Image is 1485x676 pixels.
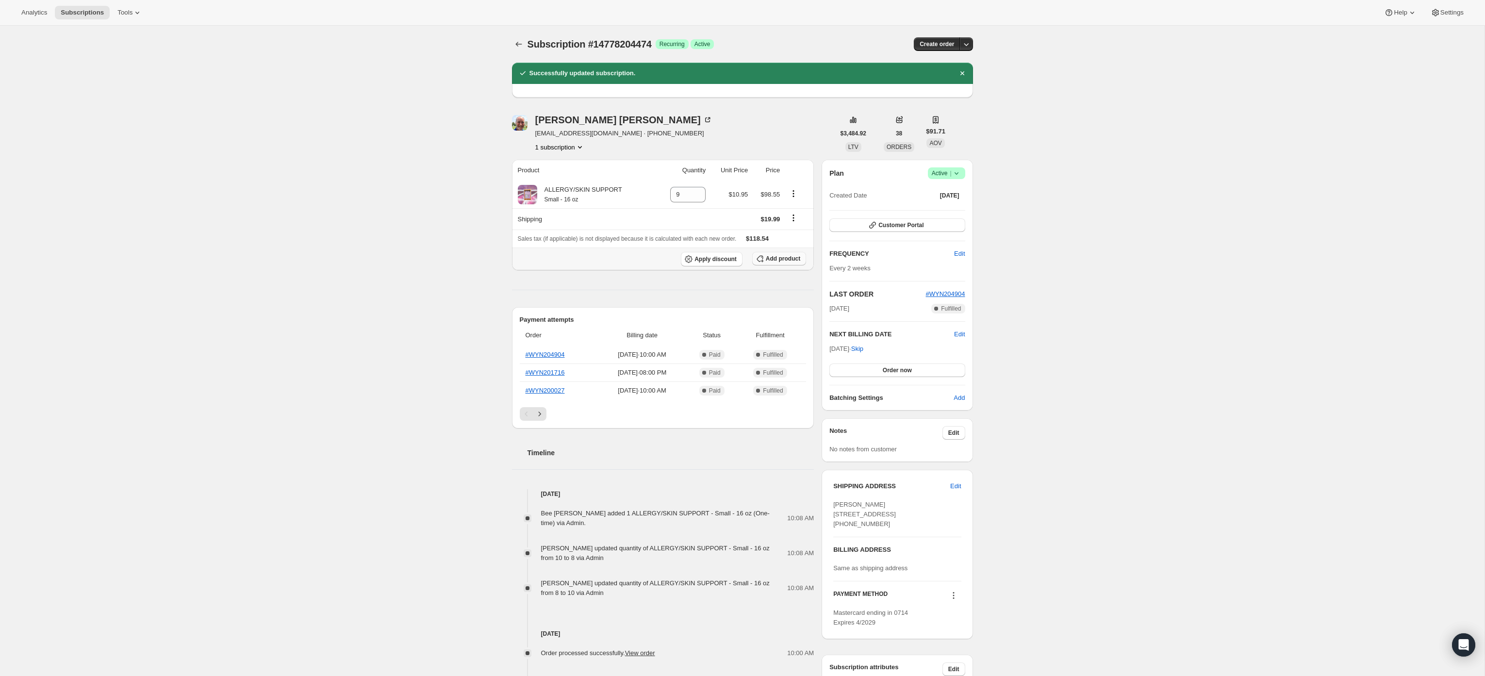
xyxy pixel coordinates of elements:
[518,235,737,242] span: Sales tax (if applicable) is not displayed because it is calculated with each new order.
[729,191,748,198] span: $10.95
[787,548,814,558] span: 10:08 AM
[950,481,961,491] span: Edit
[740,330,800,340] span: Fulfillment
[544,196,578,203] small: Small - 16 oz
[763,351,783,359] span: Fulfilled
[941,305,961,313] span: Fulfilled
[537,185,622,204] div: ALLERGY/SKIN SUPPORT
[752,252,806,265] button: Add product
[656,160,709,181] th: Quantity
[660,40,685,48] span: Recurring
[601,350,684,360] span: [DATE] · 10:00 AM
[829,393,954,403] h6: Batching Settings
[926,289,965,299] button: #WYN204904
[954,330,965,339] button: Edit
[709,369,721,377] span: Paid
[528,448,814,458] h2: Timeline
[601,386,684,396] span: [DATE] · 10:00 AM
[890,127,908,140] button: 38
[601,368,684,378] span: [DATE] · 08:00 PM
[845,341,869,357] button: Skip
[934,189,965,202] button: [DATE]
[694,40,710,48] span: Active
[833,545,961,555] h3: BILLING ADDRESS
[709,160,751,181] th: Unit Price
[541,649,655,657] span: Order processed successfully.
[829,330,954,339] h2: NEXT BILLING DATE
[61,9,104,16] span: Subscriptions
[512,37,526,51] button: Subscriptions
[954,393,965,403] span: Add
[829,363,965,377] button: Order now
[896,130,902,137] span: 38
[948,246,971,262] button: Edit
[833,590,888,603] h3: PAYMENT METHOD
[112,6,148,19] button: Tools
[526,369,565,376] a: #WYN201716
[829,168,844,178] h2: Plan
[829,218,965,232] button: Customer Portal
[787,513,814,523] span: 10:08 AM
[954,249,965,259] span: Edit
[920,40,954,48] span: Create order
[535,142,585,152] button: Product actions
[851,344,863,354] span: Skip
[709,351,721,359] span: Paid
[950,169,951,177] span: |
[848,144,858,150] span: LTV
[883,366,912,374] span: Order now
[1425,6,1469,19] button: Settings
[520,325,598,346] th: Order
[956,66,969,80] button: Dismiss notification
[21,9,47,16] span: Analytics
[833,481,950,491] h3: SHIPPING ADDRESS
[932,168,961,178] span: Active
[766,255,800,263] span: Add product
[829,445,897,453] span: No notes from customer
[55,6,110,19] button: Subscriptions
[787,583,814,593] span: 10:08 AM
[841,130,866,137] span: $3,484.92
[520,407,807,421] nav: Pagination
[914,37,960,51] button: Create order
[512,489,814,499] h4: [DATE]
[541,579,770,596] span: [PERSON_NAME] updated quantity of ALLERGY/SKIN SUPPORT - Small - 16 oz from 8 to 10 via Admin
[690,330,734,340] span: Status
[940,192,959,199] span: [DATE]
[541,544,770,561] span: [PERSON_NAME] updated quantity of ALLERGY/SKIN SUPPORT - Small - 16 oz from 10 to 8 via Admin
[681,252,742,266] button: Apply discount
[1394,9,1407,16] span: Help
[751,160,783,181] th: Price
[625,649,655,657] a: View order
[878,221,924,229] span: Customer Portal
[761,191,780,198] span: $98.55
[526,351,565,358] a: #WYN204904
[829,426,942,440] h3: Notes
[829,249,954,259] h2: FREQUENCY
[535,129,712,138] span: [EMAIL_ADDRESS][DOMAIN_NAME] · [PHONE_NUMBER]
[926,290,965,297] span: #WYN204904
[763,369,783,377] span: Fulfilled
[829,662,942,676] h3: Subscription attributes
[763,387,783,395] span: Fulfilled
[829,264,871,272] span: Every 2 weeks
[926,127,945,136] span: $91.71
[526,387,565,394] a: #WYN200027
[829,191,867,200] span: Created Date
[1378,6,1422,19] button: Help
[1440,9,1464,16] span: Settings
[929,140,941,147] span: AOV
[829,289,925,299] h2: LAST ORDER
[694,255,737,263] span: Apply discount
[787,648,814,658] span: 10:00 AM
[709,387,721,395] span: Paid
[942,662,965,676] button: Edit
[535,115,712,125] div: [PERSON_NAME] [PERSON_NAME]
[512,208,656,230] th: Shipping
[833,609,908,626] span: Mastercard ending in 0714 Expires 4/2029
[887,144,911,150] span: ORDERS
[520,315,807,325] h2: Payment attempts
[117,9,132,16] span: Tools
[512,115,528,131] span: John Helton
[833,501,896,528] span: [PERSON_NAME] [STREET_ADDRESS] [PHONE_NUMBER]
